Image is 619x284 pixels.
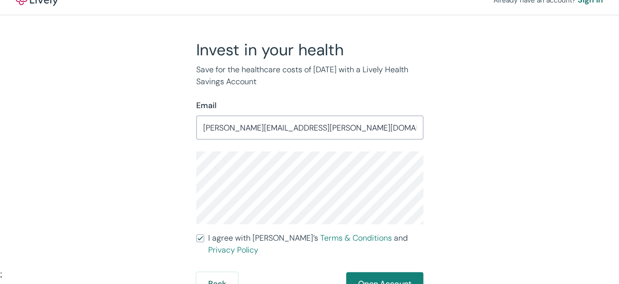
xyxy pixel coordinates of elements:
[196,100,217,112] label: Email
[208,245,258,255] a: Privacy Policy
[196,40,423,60] h2: Invest in your health
[196,64,423,88] p: Save for the healthcare costs of [DATE] with a Lively Health Savings Account
[320,233,392,243] a: Terms & Conditions
[208,232,423,256] span: I agree with [PERSON_NAME]’s and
